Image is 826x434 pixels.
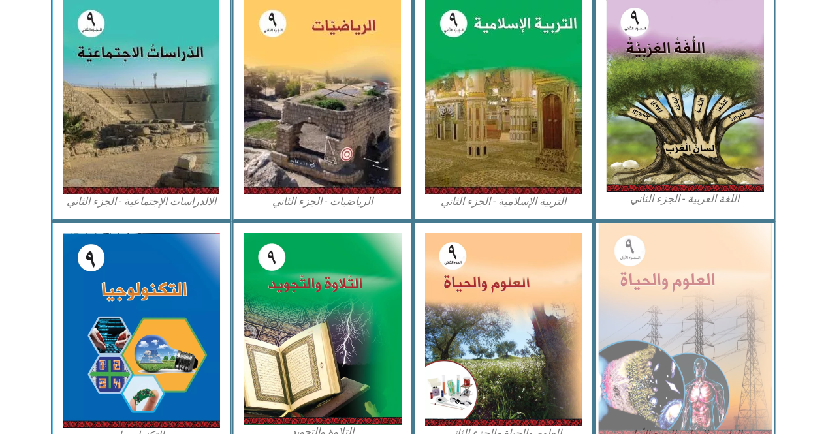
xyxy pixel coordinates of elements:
[606,192,764,206] figcaption: اللغة العربية - الجزء الثاني
[425,194,583,209] figcaption: التربية الإسلامية - الجزء الثاني
[63,194,221,209] figcaption: الالدراسات الإجتماعية - الجزء الثاني
[244,194,402,209] figcaption: الرياضيات - الجزء الثاني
